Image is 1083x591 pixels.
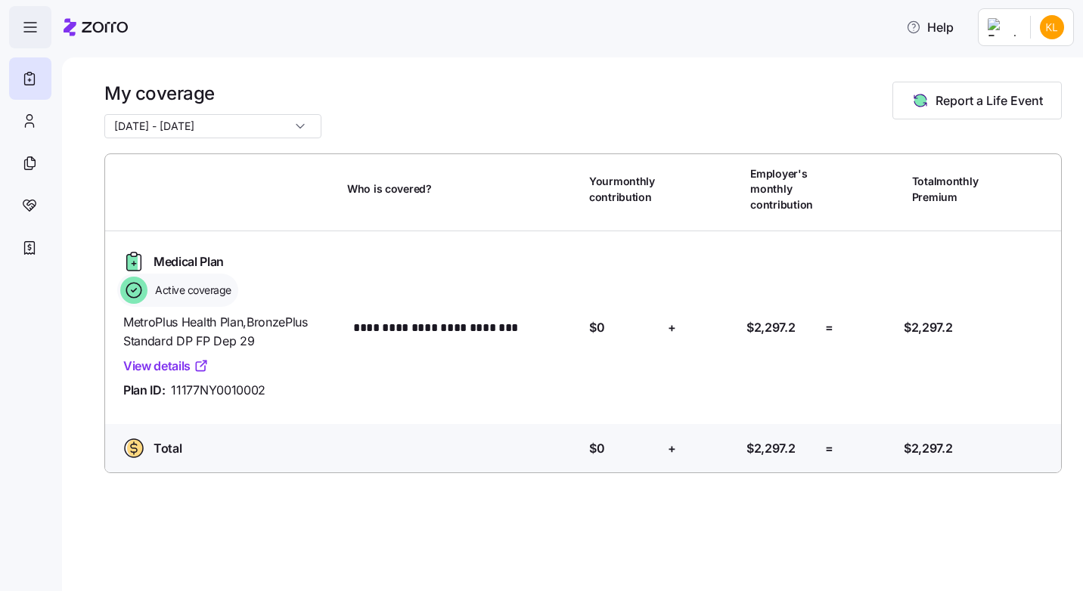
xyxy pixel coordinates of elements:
[988,18,1018,36] img: Employer logo
[668,318,676,337] span: +
[123,313,335,351] span: MetroPlus Health Plan , BronzePlus Standard DP FP Dep 29
[589,318,604,337] span: $0
[347,181,432,196] span: Who is covered?
[151,283,231,298] span: Active coverage
[892,82,1062,119] button: Report a Life Event
[906,18,954,36] span: Help
[746,318,795,337] span: $2,297.2
[123,381,165,400] span: Plan ID:
[154,252,224,271] span: Medical Plan
[825,318,833,337] span: =
[746,439,795,458] span: $2,297.2
[123,357,209,376] a: View details
[104,82,321,105] h1: My coverage
[904,439,952,458] span: $2,297.2
[154,439,182,458] span: Total
[171,381,265,400] span: 11177NY0010002
[904,318,952,337] span: $2,297.2
[912,174,981,205] span: Total monthly Premium
[1040,15,1064,39] img: dc9f92af5cae90ae6809c90ab4011ccc
[589,439,604,458] span: $0
[936,91,1043,110] span: Report a Life Event
[894,12,966,42] button: Help
[668,439,676,458] span: +
[825,439,833,458] span: =
[589,174,658,205] span: Your monthly contribution
[750,166,819,212] span: Employer's monthly contribution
